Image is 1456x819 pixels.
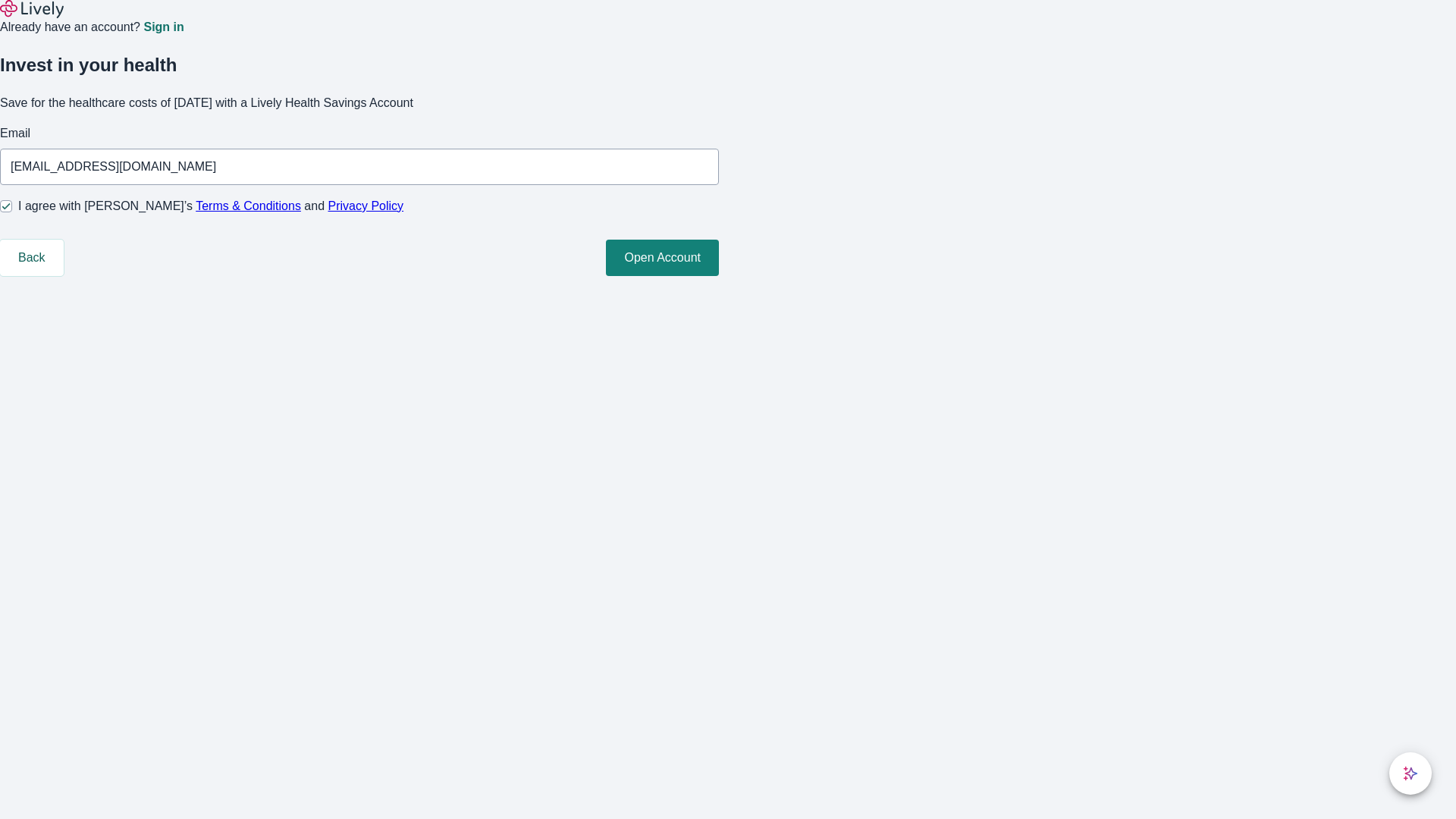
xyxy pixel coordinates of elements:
a: Privacy Policy [328,199,404,212]
span: I agree with [PERSON_NAME]’s and [18,197,403,215]
svg: Lively AI Assistant [1403,766,1418,781]
a: Terms & Conditions [196,199,301,212]
button: Open Account [606,240,719,276]
a: Sign in [143,21,184,33]
button: chat [1389,752,1432,795]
